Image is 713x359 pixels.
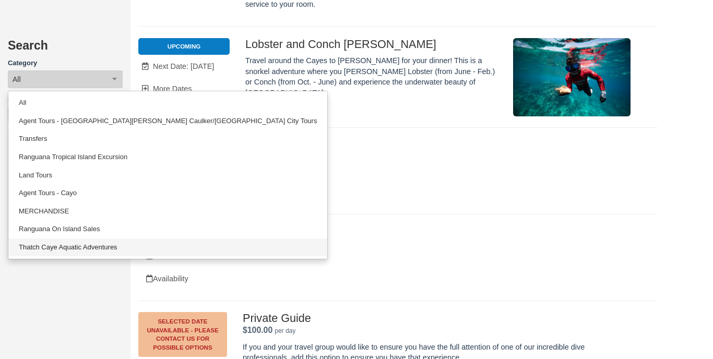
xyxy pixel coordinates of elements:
a: Transfers [8,130,327,148]
h2: Search [8,39,123,58]
a: All [8,94,327,112]
a: Ranguana On Island Sales [8,220,327,238]
a: Ranguana Tropical Island Excursion [8,148,327,166]
a: Selected Date Unavailable - Please contact us for possible options [138,312,227,357]
a: Next Date: [DATE] [138,56,230,77]
em: per day [275,327,295,334]
span: Next Date: [DATE] [153,62,214,70]
h2: MERCHANDISE [243,139,628,152]
strong: Price: $100 [243,326,272,334]
h2: Lobster and Conch [PERSON_NAME] [245,38,502,51]
li: Upcoming [138,38,230,55]
a: Thatch Caye Aquatic Adventures [8,238,327,257]
a: Agent Tours - [GEOGRAPHIC_DATA][PERSON_NAME] Caulker/[GEOGRAPHIC_DATA] City Tours [8,112,327,130]
button: All [8,70,123,88]
label: Category [8,58,123,68]
a: Agent Tours - Cayo [8,184,327,202]
h2: Private Guide [243,312,628,325]
h2: Meals [243,226,628,238]
p: Travel around the Cayes to [PERSON_NAME] for your dinner! This is a snorkel adventure where you [... [245,55,502,98]
img: M306-1 [513,38,631,116]
a: Availability [138,268,227,290]
a: Land Tours [8,166,327,185]
span: More Dates [153,85,192,93]
span: All [13,74,21,85]
span: $100.00 [243,326,272,334]
a: MERCHANDISE [8,202,327,221]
